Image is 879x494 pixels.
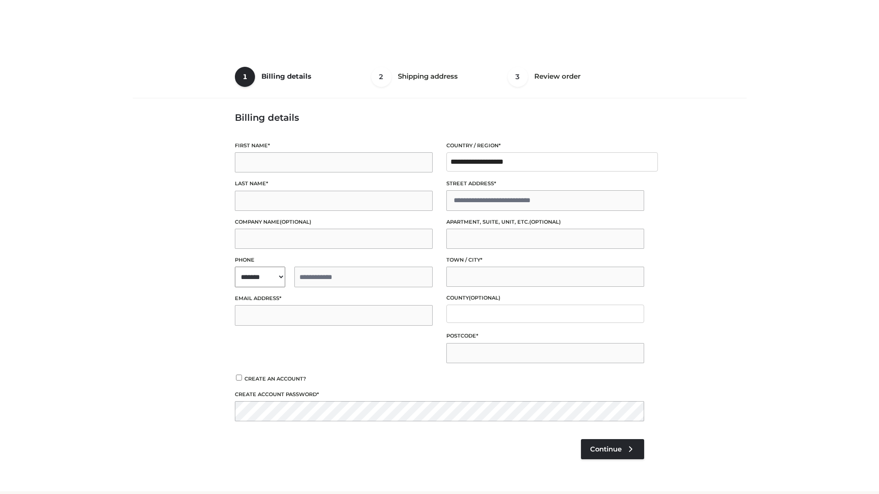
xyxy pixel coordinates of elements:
h3: Billing details [235,112,644,123]
span: Continue [590,445,622,453]
label: Apartment, suite, unit, etc. [446,218,644,226]
span: (optional) [469,295,500,301]
label: Last name [235,179,433,188]
span: 2 [371,67,391,87]
label: County [446,294,644,302]
input: Create an account? [235,375,243,381]
a: Continue [581,439,644,459]
span: 3 [508,67,528,87]
label: First name [235,141,433,150]
span: Review order [534,72,581,81]
label: Town / City [446,256,644,264]
label: Email address [235,294,433,303]
label: Postcode [446,332,644,340]
label: Country / Region [446,141,644,150]
label: Create account password [235,390,644,399]
span: Shipping address [398,72,458,81]
span: (optional) [280,219,311,225]
label: Company name [235,218,433,226]
span: Create an account? [244,376,306,382]
label: Street address [446,179,644,188]
span: (optional) [529,219,561,225]
span: Billing details [261,72,311,81]
span: 1 [235,67,255,87]
label: Phone [235,256,433,264]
